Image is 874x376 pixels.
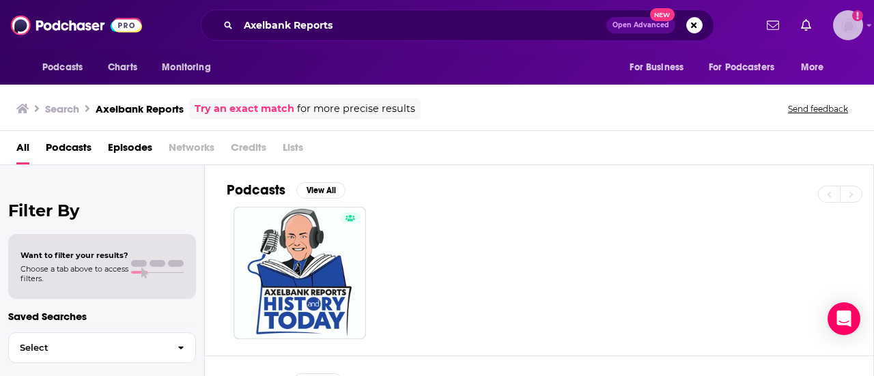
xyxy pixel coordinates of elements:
[20,264,128,283] span: Choose a tab above to access filters.
[791,55,841,81] button: open menu
[709,58,774,77] span: For Podcasters
[33,55,100,81] button: open menu
[46,136,91,164] a: Podcasts
[283,136,303,164] span: Lists
[297,101,415,117] span: for more precise results
[99,55,145,81] a: Charts
[630,58,683,77] span: For Business
[238,14,606,36] input: Search podcasts, credits, & more...
[852,10,863,21] svg: Add a profile image
[9,343,167,352] span: Select
[650,8,675,21] span: New
[761,14,785,37] a: Show notifications dropdown
[784,103,852,115] button: Send feedback
[833,10,863,40] span: Logged in as AtriaBooks
[201,10,714,41] div: Search podcasts, credits, & more...
[42,58,83,77] span: Podcasts
[96,102,184,115] h3: Axelbank Reports
[606,17,675,33] button: Open AdvancedNew
[833,10,863,40] button: Show profile menu
[162,58,210,77] span: Monitoring
[620,55,701,81] button: open menu
[296,182,346,199] button: View All
[45,102,79,115] h3: Search
[828,302,860,335] div: Open Intercom Messenger
[231,136,266,164] span: Credits
[195,101,294,117] a: Try an exact match
[8,332,196,363] button: Select
[833,10,863,40] img: User Profile
[11,12,142,38] img: Podchaser - Follow, Share and Rate Podcasts
[795,14,817,37] a: Show notifications dropdown
[169,136,214,164] span: Networks
[8,201,196,220] h2: Filter By
[227,182,285,199] h2: Podcasts
[108,136,152,164] a: Episodes
[20,250,128,260] span: Want to filter your results?
[8,310,196,323] p: Saved Searches
[108,58,137,77] span: Charts
[700,55,794,81] button: open menu
[227,182,346,199] a: PodcastsView All
[152,55,228,81] button: open menu
[16,136,29,164] a: All
[612,22,669,29] span: Open Advanced
[801,58,824,77] span: More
